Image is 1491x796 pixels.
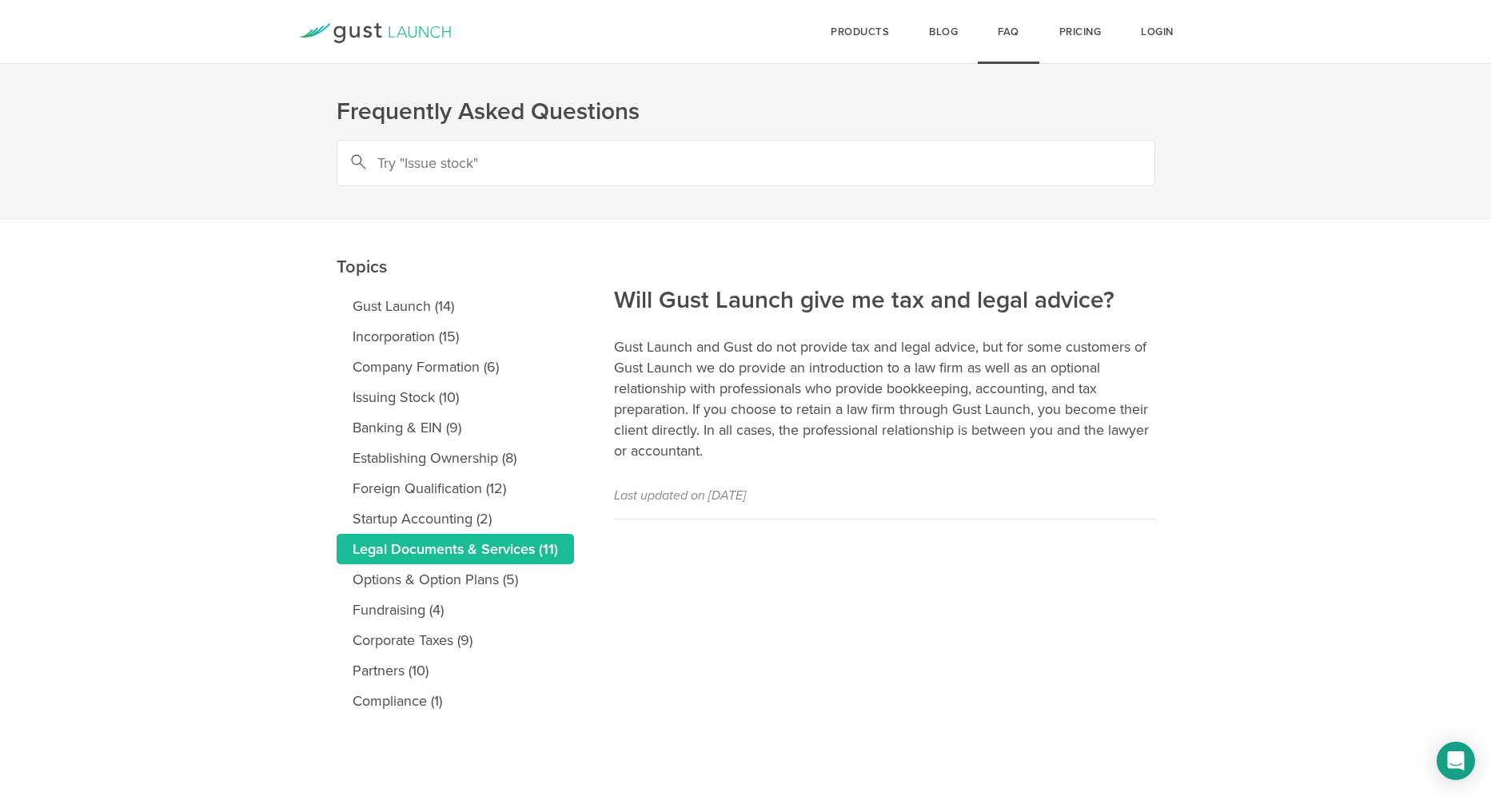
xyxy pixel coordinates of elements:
[337,96,1155,128] h1: Frequently Asked Questions
[614,177,1155,316] h2: Will Gust Launch give me tax and legal advice?
[337,321,574,352] a: Incorporation (15)
[337,686,574,716] a: Compliance (1)
[337,143,574,283] h2: Topics
[337,412,574,443] a: Banking & EIN (9)
[337,352,574,382] a: Company Formation (6)
[337,503,574,534] a: Startup Accounting (2)
[614,336,1155,461] p: Gust Launch and Gust do not provide tax and legal advice, but for some customers of Gust Launch w...
[337,473,574,503] a: Foreign Qualification (12)
[337,564,574,595] a: Options & Option Plans (5)
[337,625,574,655] a: Corporate Taxes (9)
[337,291,574,321] a: Gust Launch (14)
[337,595,574,625] a: Fundraising (4)
[337,443,574,473] a: Establishing Ownership (8)
[614,485,1155,506] p: Last updated on [DATE]
[337,382,574,412] a: Issuing Stock (10)
[337,655,574,686] a: Partners (10)
[1437,742,1475,780] div: Open Intercom Messenger
[337,534,574,564] a: Legal Documents & Services (11)
[337,140,1155,186] input: Try "Issue stock"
